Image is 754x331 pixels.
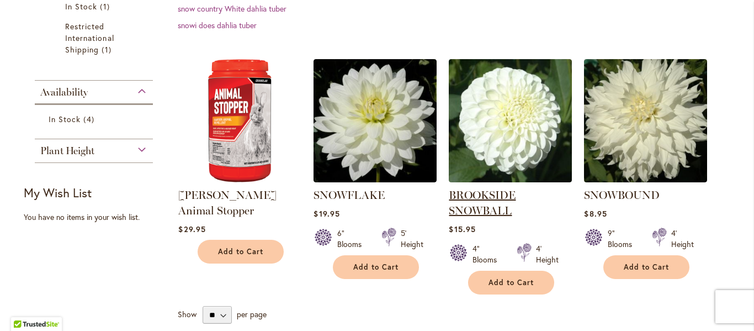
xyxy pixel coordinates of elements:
div: 4' Height [671,228,694,250]
div: 4" Blooms [472,243,503,265]
a: In Stock 4 [49,113,142,125]
button: Add to Cart [333,255,419,279]
span: Add to Cart [353,262,399,272]
a: snow country White dahlia tuber [178,3,286,14]
img: SNOWFLAKE [314,59,437,182]
img: Messina Animal Stopper [178,59,301,182]
button: Add to Cart [603,255,689,279]
button: Add to Cart [198,240,284,264]
span: $19.95 [314,208,339,219]
span: per page [237,309,267,319]
a: SNOWFLAKE [314,188,385,202]
div: You have no items in your wish list. [24,212,171,223]
a: [PERSON_NAME] Animal Stopper [178,188,277,217]
div: 9" Blooms [608,228,639,250]
button: Add to Cart [468,271,554,295]
span: 1 [102,44,114,55]
span: $8.95 [584,208,607,219]
a: BROOKSIDE SNOWBALL [449,188,516,217]
span: $29.95 [178,224,205,234]
img: Snowbound [584,59,707,182]
span: In Stock [49,114,81,124]
div: 6" Blooms [337,228,368,250]
a: SNOWBOUND [584,188,660,202]
strong: My Wish List [24,185,92,201]
span: Add to Cart [488,278,534,287]
div: 5' Height [401,228,423,250]
a: SNOWFLAKE [314,174,437,185]
img: BROOKSIDE SNOWBALL [449,59,572,182]
span: Show [178,309,197,319]
span: Plant Height [40,145,94,157]
span: 4 [83,113,97,125]
a: snowi does dahlia tuber [178,20,257,30]
div: 4' Height [536,243,559,265]
span: 1 [100,1,112,12]
span: Add to Cart [218,247,263,256]
a: In Stock [65,1,125,12]
span: Restricted International Shipping [65,21,114,55]
a: Snowbound [584,174,707,185]
a: BROOKSIDE SNOWBALL [449,174,572,185]
a: Restricted International Shipping [65,20,125,55]
iframe: Launch Accessibility Center [8,292,39,323]
span: Availability [40,86,88,98]
span: In Stock [65,1,97,12]
span: Add to Cart [624,262,669,272]
a: Messina Animal Stopper [178,174,301,185]
span: $15.95 [449,224,475,234]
